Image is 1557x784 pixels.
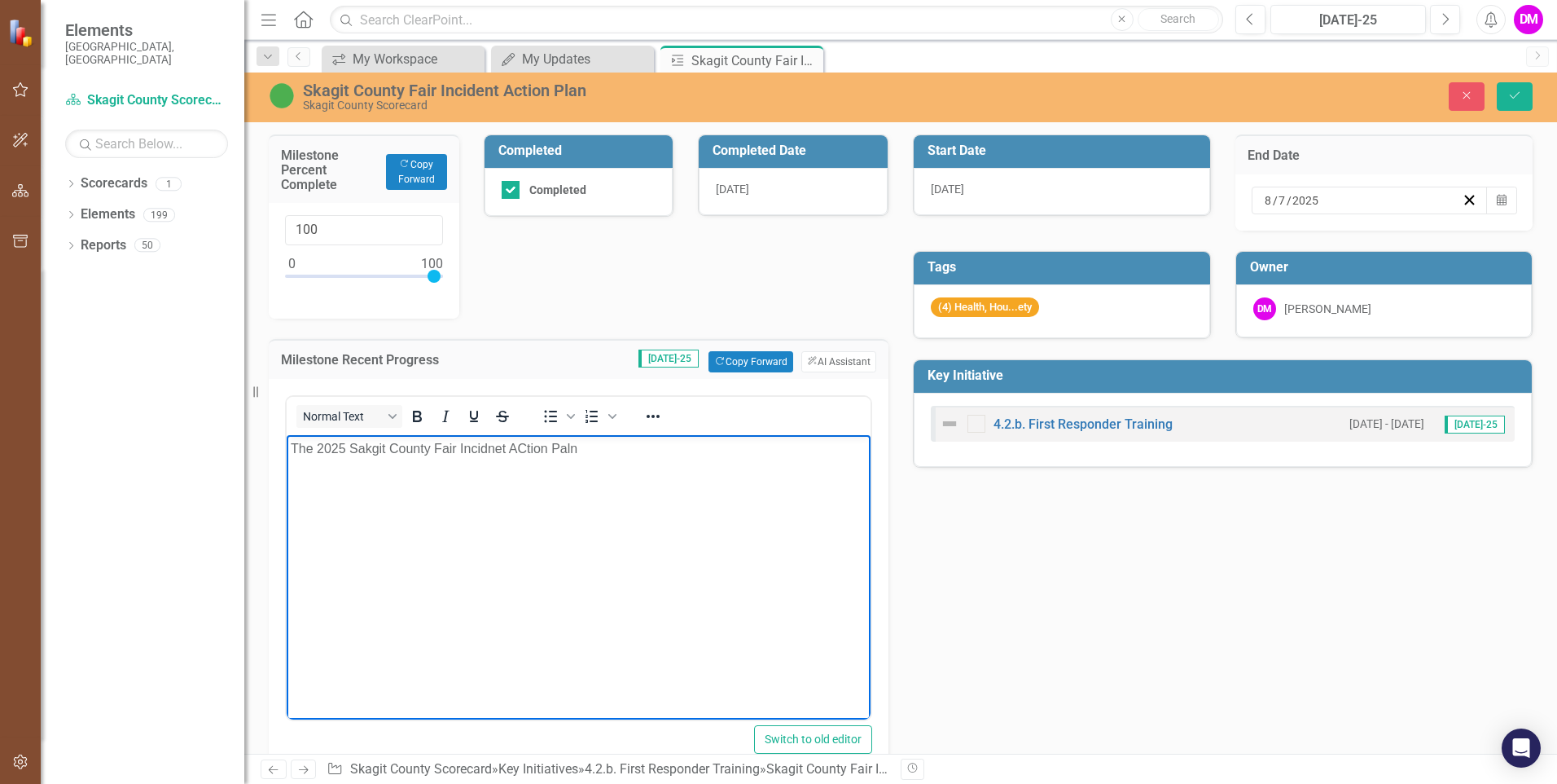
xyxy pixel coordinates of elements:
[1502,729,1541,768] div: Open Intercom Messenger
[156,177,182,191] div: 1
[537,405,577,428] div: Bullet list
[1270,5,1426,34] button: [DATE]-25
[1284,301,1371,317] div: [PERSON_NAME]
[716,183,749,196] span: [DATE]
[327,760,888,779] div: » » »
[303,410,383,423] span: Normal Text
[928,143,1202,158] h3: Start Date
[1273,193,1278,208] span: /
[386,154,447,190] button: Copy Forward
[498,143,665,158] h3: Completed
[691,51,819,71] div: Skagit County Fair Incident Action Plan
[65,130,228,158] input: Search Below...
[1138,8,1219,31] button: Search
[269,82,295,108] img: On Target
[330,6,1223,34] input: Search ClearPoint...
[993,416,1173,432] a: 4.2.b. First Responder Training
[522,49,650,69] div: My Updates
[281,148,378,192] h3: Milestone Percent Complete
[1287,193,1292,208] span: /
[498,761,578,777] a: Key Initiatives
[1276,11,1420,30] div: [DATE]-25
[1253,297,1276,320] div: DM
[495,49,650,69] a: My Updates
[350,761,492,777] a: Skagit County Scorecard
[928,260,1202,275] h3: Tags
[708,351,792,372] button: Copy Forward
[1160,12,1195,25] span: Search
[713,143,879,158] h3: Completed Date
[578,405,619,428] div: Numbered list
[1514,5,1543,34] button: DM
[303,81,977,99] div: Skagit County Fair Incident Action Plan
[81,174,147,193] a: Scorecards
[1349,416,1424,432] small: [DATE] - [DATE]
[638,350,699,368] span: [DATE]-25
[65,20,228,40] span: Elements
[287,435,871,720] iframe: Rich Text Area
[353,49,480,69] div: My Workspace
[1445,416,1505,434] span: [DATE]-25
[940,414,959,434] img: Not Defined
[81,205,135,224] a: Elements
[134,239,160,253] div: 50
[143,208,175,222] div: 199
[8,19,37,47] img: ClearPoint Strategy
[766,761,990,777] div: Skagit County Fair Incident Action Plan
[801,351,876,372] button: AI Assistant
[585,761,760,777] a: 4.2.b. First Responder Training
[639,405,667,428] button: Reveal or hide additional toolbar items
[1250,260,1524,275] h3: Owner
[1248,148,1521,163] h3: End Date
[931,183,964,196] span: [DATE]
[81,236,126,255] a: Reports
[460,405,488,428] button: Underline
[296,405,402,428] button: Block Normal Text
[281,353,519,368] h3: Milestone Recent Progress
[326,49,480,69] a: My Workspace
[928,368,1524,383] h3: Key Initiative
[65,91,228,110] a: Skagit County Scorecard
[754,725,872,754] button: Switch to old editor
[65,40,228,67] small: [GEOGRAPHIC_DATA], [GEOGRAPHIC_DATA]
[403,405,431,428] button: Bold
[303,99,977,112] div: Skagit County Scorecard
[931,297,1039,318] span: (4) Health, Hou...ety
[432,405,459,428] button: Italic
[489,405,516,428] button: Strikethrough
